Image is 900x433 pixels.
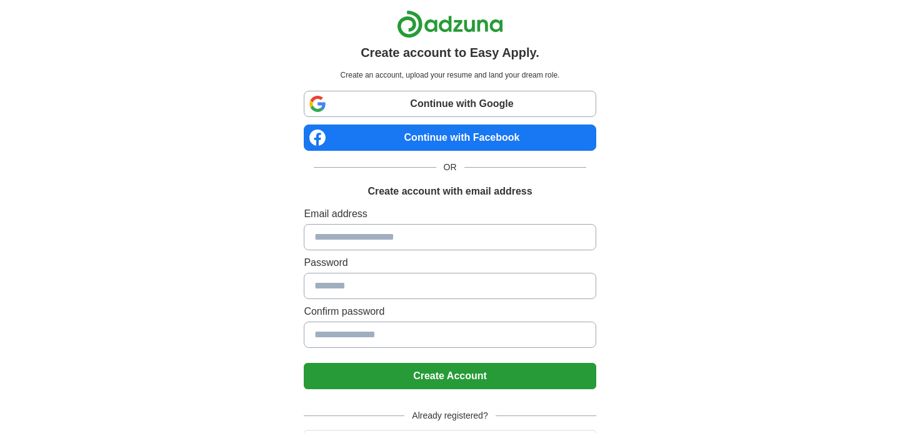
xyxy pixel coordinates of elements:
button: Create Account [304,363,596,389]
p: Create an account, upload your resume and land your dream role. [306,69,593,81]
img: Adzuna logo [397,10,503,38]
label: Email address [304,206,596,222]
span: Already registered? [404,409,495,422]
span: OR [436,161,464,174]
label: Password [304,255,596,270]
a: Continue with Facebook [304,125,596,151]
a: Continue with Google [304,91,596,117]
h1: Create account with email address [367,184,532,199]
h1: Create account to Easy Apply. [361,43,539,62]
label: Confirm password [304,304,596,319]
